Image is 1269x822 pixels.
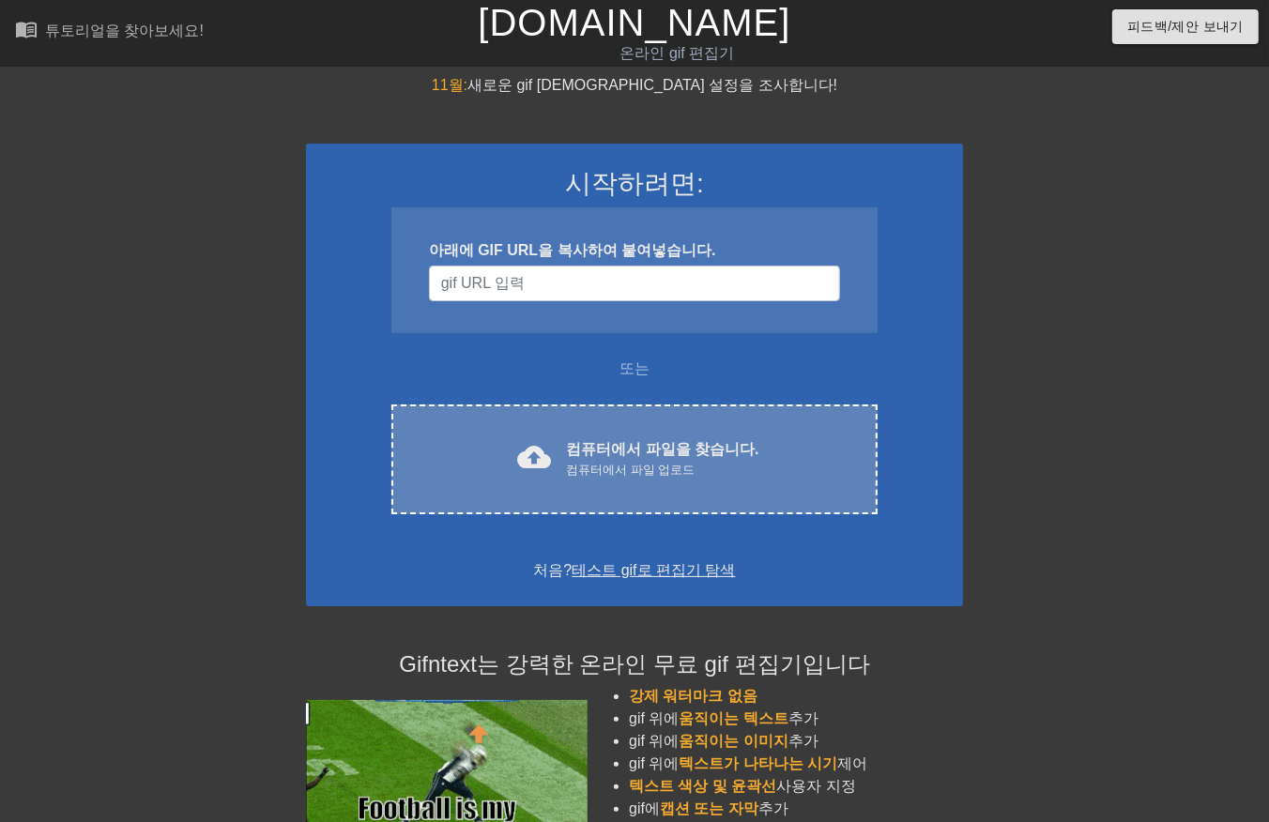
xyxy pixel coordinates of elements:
[680,755,838,771] span: 텍스트가 나타나는 시기
[629,753,963,775] li: gif 위에 제어
[629,688,757,704] span: 강제 워터마크 없음
[680,733,788,749] span: 움직이는 이미지
[629,775,963,798] li: 사용자 지정
[680,710,788,726] span: 움직이는 텍스트
[629,778,776,794] span: 텍스트 색상 및 윤곽선
[45,23,204,38] div: 튜토리얼을 찾아보세요!
[660,800,758,816] span: 캡션 또는 자막
[306,651,963,678] h4: Gifntext는 강력한 온라인 무료 gif 편집기입니다
[566,461,758,479] div: 컴퓨터에서 파일 업로드
[355,358,914,380] div: 또는
[330,559,939,582] div: 처음?
[629,798,963,820] li: gif에 추가
[566,441,758,457] font: 컴퓨터에서 파일을 찾습니다.
[330,168,939,200] h3: 시작하려면:
[1112,9,1259,44] button: 피드백/제안 보내기
[15,18,38,40] span: menu_book
[478,2,790,43] a: [DOMAIN_NAME]
[429,266,840,301] input: 사용자 이름
[429,239,840,262] div: 아래에 GIF URL을 복사하여 붙여넣습니다.
[629,730,963,753] li: gif 위에 추가
[1127,15,1244,38] span: 피드백/제안 보내기
[15,18,204,47] a: 튜토리얼을 찾아보세요!
[433,42,923,65] div: 온라인 gif 편집기
[629,708,963,730] li: gif 위에 추가
[306,74,963,97] div: 새로운 gif [DEMOGRAPHIC_DATA] 설정을 조사합니다!
[517,440,551,474] span: cloud_upload
[572,562,735,578] a: 테스트 gif로 편집기 탐색
[432,77,467,93] span: 11월:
